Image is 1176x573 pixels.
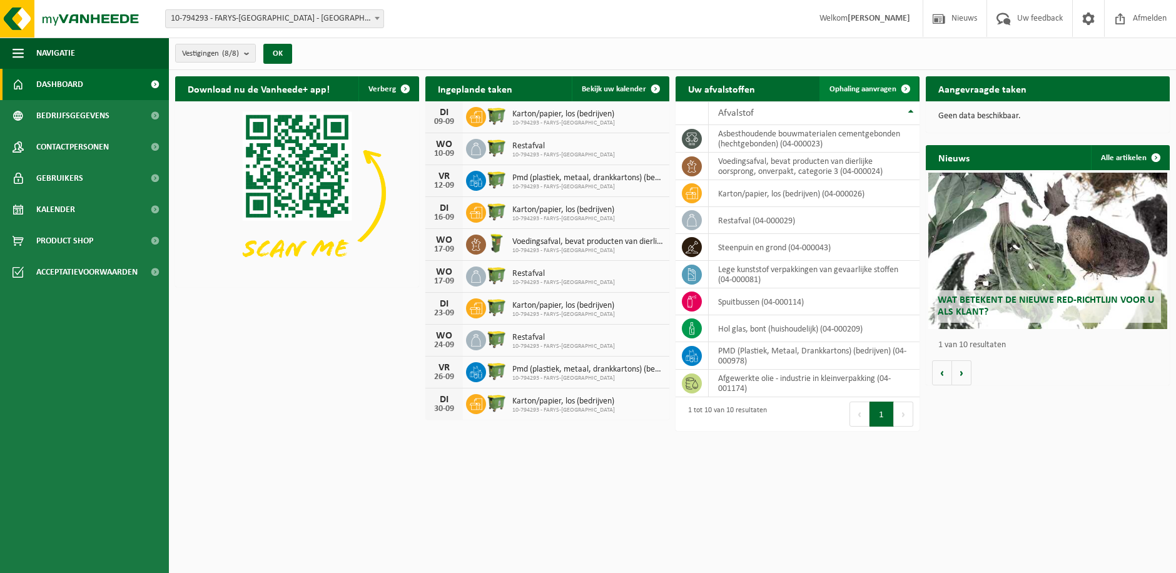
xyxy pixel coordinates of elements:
[432,213,457,222] div: 16-09
[709,261,920,288] td: lege kunststof verpakkingen van gevaarlijke stoffen (04-000081)
[709,180,920,207] td: karton/papier, los (bedrijven) (04-000026)
[829,85,896,93] span: Ophaling aanvragen
[432,277,457,286] div: 17-09
[512,397,615,407] span: Karton/papier, los (bedrijven)
[36,225,93,256] span: Product Shop
[36,100,109,131] span: Bedrijfsgegevens
[928,173,1167,329] a: Wat betekent de nieuwe RED-richtlijn voor u als klant?
[222,49,239,58] count: (8/8)
[432,171,457,181] div: VR
[36,163,83,194] span: Gebruikers
[709,370,920,397] td: afgewerkte olie - industrie in kleinverpakking (04-001174)
[582,85,646,93] span: Bekijk uw kalender
[486,392,507,413] img: WB-1100-HPE-GN-50
[512,343,615,350] span: 10-794293 - FARYS-[GEOGRAPHIC_DATA]
[709,315,920,342] td: hol glas, bont (huishoudelijk) (04-000209)
[512,141,615,151] span: Restafval
[432,245,457,254] div: 17-09
[432,309,457,318] div: 23-09
[709,207,920,234] td: restafval (04-000029)
[512,237,663,247] span: Voedingsafval, bevat producten van dierlijke oorsprong, onverpakt, categorie 3
[512,279,615,286] span: 10-794293 - FARYS-[GEOGRAPHIC_DATA]
[512,247,663,255] span: 10-794293 - FARYS-[GEOGRAPHIC_DATA]
[36,194,75,225] span: Kalender
[512,301,615,311] span: Karton/papier, los (bedrijven)
[512,119,615,127] span: 10-794293 - FARYS-[GEOGRAPHIC_DATA]
[512,407,615,414] span: 10-794293 - FARYS-[GEOGRAPHIC_DATA]
[512,333,615,343] span: Restafval
[486,169,507,190] img: WB-1100-HPE-GN-50
[819,76,918,101] a: Ophaling aanvragen
[718,108,754,118] span: Afvalstof
[486,233,507,254] img: WB-0060-HPE-GN-50
[926,76,1039,101] h2: Aangevraagde taken
[572,76,668,101] a: Bekijk uw kalender
[166,10,383,28] span: 10-794293 - FARYS-ASSE - ASSE
[486,265,507,286] img: WB-1100-HPE-GN-50
[894,402,913,427] button: Next
[932,360,952,385] button: Vorige
[358,76,418,101] button: Verberg
[512,205,615,215] span: Karton/papier, los (bedrijven)
[175,44,256,63] button: Vestigingen(8/8)
[512,183,663,191] span: 10-794293 - FARYS-[GEOGRAPHIC_DATA]
[432,267,457,277] div: WO
[432,331,457,341] div: WO
[486,201,507,222] img: WB-1100-HPE-GN-50
[849,402,869,427] button: Previous
[486,360,507,382] img: WB-1100-HPE-GN-50
[36,38,75,69] span: Navigatie
[848,14,910,23] strong: [PERSON_NAME]
[709,288,920,315] td: spuitbussen (04-000114)
[175,101,419,285] img: Download de VHEPlus App
[512,365,663,375] span: Pmd (plastiek, metaal, drankkartons) (bedrijven)
[432,203,457,213] div: DI
[952,360,971,385] button: Volgende
[425,76,525,101] h2: Ingeplande taken
[432,181,457,190] div: 12-09
[709,342,920,370] td: PMD (Plastiek, Metaal, Drankkartons) (bedrijven) (04-000978)
[676,76,768,101] h2: Uw afvalstoffen
[926,145,982,170] h2: Nieuws
[182,44,239,63] span: Vestigingen
[938,112,1157,121] p: Geen data beschikbaar.
[432,395,457,405] div: DI
[36,69,83,100] span: Dashboard
[512,215,615,223] span: 10-794293 - FARYS-[GEOGRAPHIC_DATA]
[165,9,384,28] span: 10-794293 - FARYS-ASSE - ASSE
[512,109,615,119] span: Karton/papier, los (bedrijven)
[432,363,457,373] div: VR
[869,402,894,427] button: 1
[486,137,507,158] img: WB-1100-HPE-GN-50
[486,297,507,318] img: WB-1100-HPE-GN-50
[512,269,615,279] span: Restafval
[432,405,457,413] div: 30-09
[682,400,767,428] div: 1 tot 10 van 10 resultaten
[432,108,457,118] div: DI
[512,173,663,183] span: Pmd (plastiek, metaal, drankkartons) (bedrijven)
[486,328,507,350] img: WB-1100-HPE-GN-50
[709,153,920,180] td: voedingsafval, bevat producten van dierlijke oorsprong, onverpakt, categorie 3 (04-000024)
[432,139,457,150] div: WO
[432,150,457,158] div: 10-09
[432,235,457,245] div: WO
[36,256,138,288] span: Acceptatievoorwaarden
[432,299,457,309] div: DI
[709,234,920,261] td: steenpuin en grond (04-000043)
[368,85,396,93] span: Verberg
[432,341,457,350] div: 24-09
[512,311,615,318] span: 10-794293 - FARYS-[GEOGRAPHIC_DATA]
[512,375,663,382] span: 10-794293 - FARYS-[GEOGRAPHIC_DATA]
[36,131,109,163] span: Contactpersonen
[938,295,1154,317] span: Wat betekent de nieuwe RED-richtlijn voor u als klant?
[938,341,1163,350] p: 1 van 10 resultaten
[512,151,615,159] span: 10-794293 - FARYS-[GEOGRAPHIC_DATA]
[1091,145,1168,170] a: Alle artikelen
[263,44,292,64] button: OK
[486,105,507,126] img: WB-1100-HPE-GN-50
[432,373,457,382] div: 26-09
[709,125,920,153] td: asbesthoudende bouwmaterialen cementgebonden (hechtgebonden) (04-000023)
[432,118,457,126] div: 09-09
[175,76,342,101] h2: Download nu de Vanheede+ app!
